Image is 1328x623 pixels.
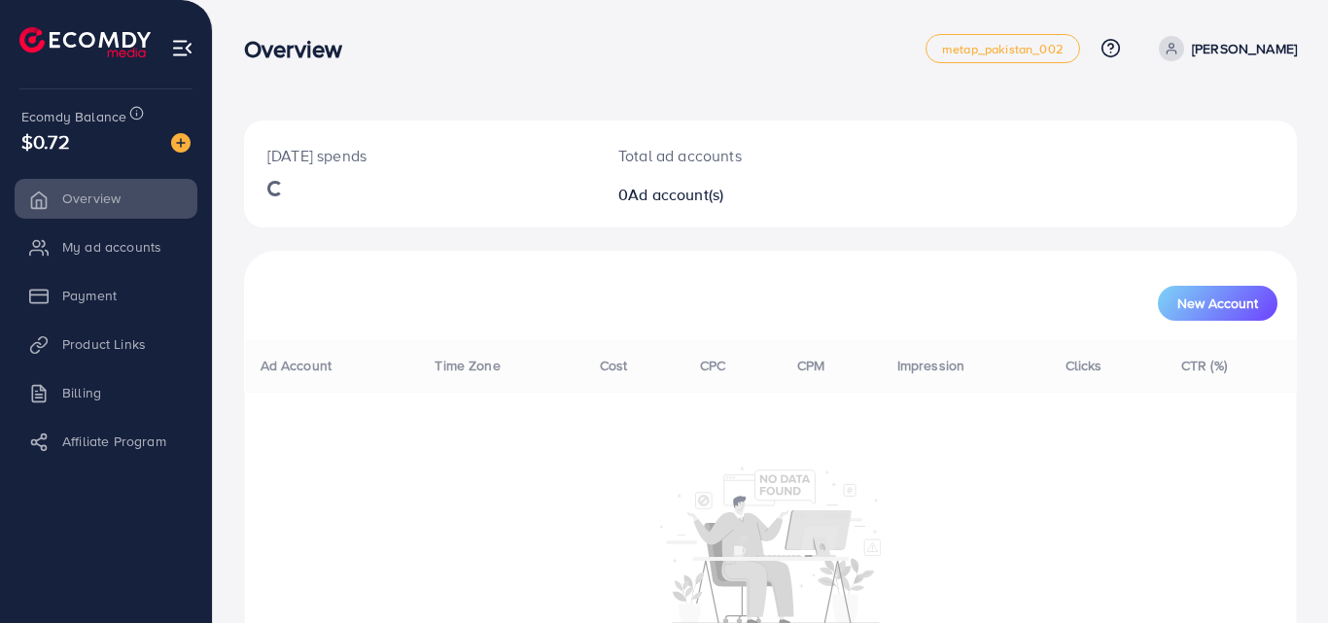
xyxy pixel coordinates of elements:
[19,27,151,57] img: logo
[942,43,1064,55] span: metap_pakistan_002
[244,35,358,63] h3: Overview
[1177,296,1258,310] span: New Account
[926,34,1080,63] a: metap_pakistan_002
[171,37,193,59] img: menu
[1151,36,1297,61] a: [PERSON_NAME]
[21,107,126,126] span: Ecomdy Balance
[1158,286,1277,321] button: New Account
[267,144,572,167] p: [DATE] spends
[21,127,70,156] span: $0.72
[628,184,723,205] span: Ad account(s)
[618,186,835,204] h2: 0
[618,144,835,167] p: Total ad accounts
[171,133,191,153] img: image
[1192,37,1297,60] p: [PERSON_NAME]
